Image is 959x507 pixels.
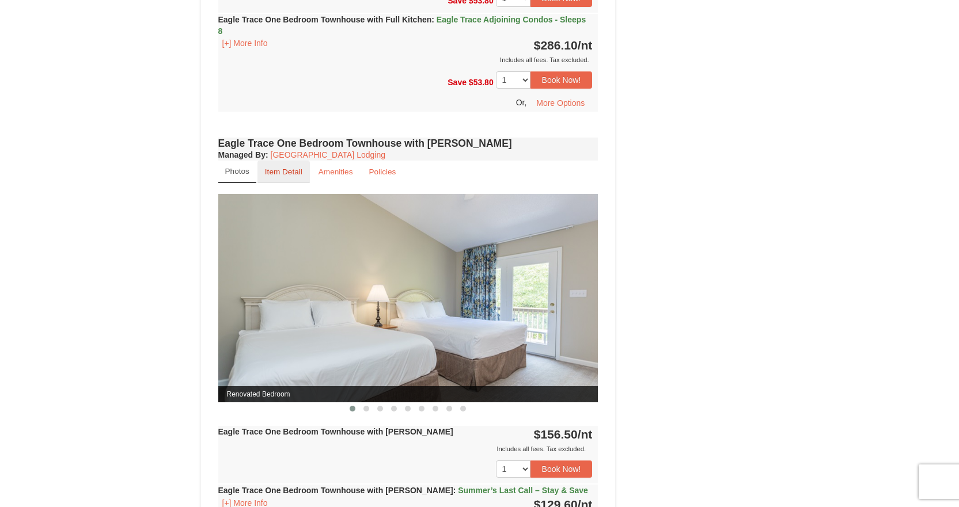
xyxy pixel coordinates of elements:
[529,94,592,112] button: More Options
[534,428,593,441] strong: $156.50
[218,150,266,159] span: Managed By
[218,37,272,49] button: [+] More Info
[469,78,494,87] span: $53.80
[218,15,586,36] strong: Eagle Trace One Bedroom Townhouse with Full Kitchen
[218,15,586,36] span: Eagle Trace Adjoining Condos - Sleeps 8
[225,167,249,176] small: Photos
[218,386,598,402] span: Renovated Bedroom
[369,167,396,176] small: Policies
[218,443,593,455] div: Includes all fees. Tax excluded.
[218,427,453,436] strong: Eagle Trace One Bedroom Townhouse with [PERSON_NAME]
[218,486,588,495] strong: Eagle Trace One Bedroom Townhouse with [PERSON_NAME]
[530,71,593,89] button: Book Now!
[218,194,598,402] img: Renovated Bedroom
[431,15,434,24] span: :
[361,161,403,183] a: Policies
[530,460,593,478] button: Book Now!
[448,78,467,87] span: Save
[218,138,598,149] h4: Eagle Trace One Bedroom Townhouse with [PERSON_NAME]
[257,161,310,183] a: Item Detail
[578,39,593,52] span: /nt
[319,167,353,176] small: Amenities
[218,161,256,183] a: Photos
[458,486,588,495] span: Summer’s Last Call – Stay & Save
[265,167,302,176] small: Item Detail
[534,39,578,52] span: $286.10
[218,150,268,159] strong: :
[453,486,456,495] span: :
[271,150,385,159] a: [GEOGRAPHIC_DATA] Lodging
[516,98,527,107] span: Or,
[578,428,593,441] span: /nt
[311,161,361,183] a: Amenities
[218,54,593,66] div: Includes all fees. Tax excluded.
